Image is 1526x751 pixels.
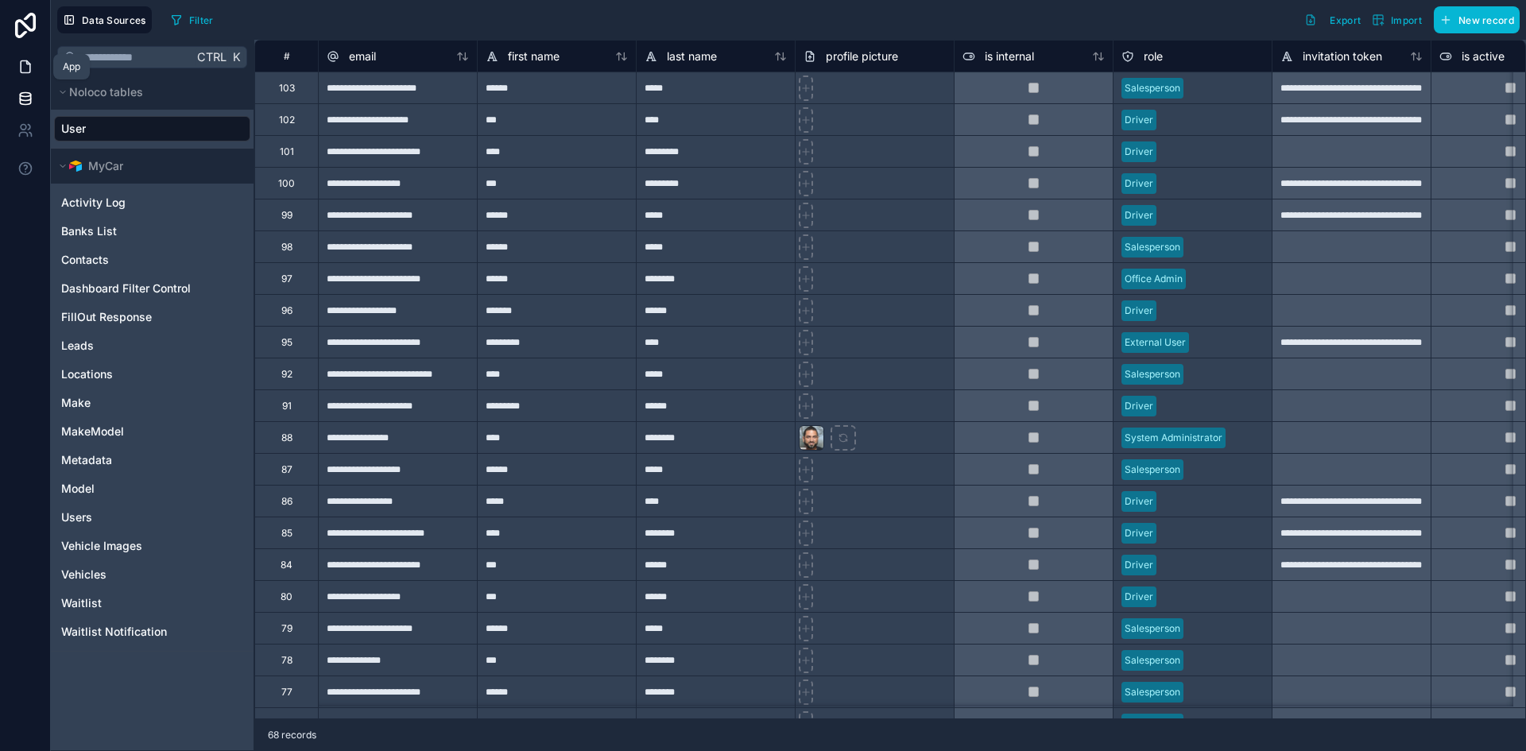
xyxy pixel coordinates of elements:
div: Driver [1125,145,1153,159]
div: 86 [281,495,292,508]
span: profile picture [826,48,898,64]
div: 102 [279,114,295,126]
a: New record [1427,6,1520,33]
span: invitation token [1303,48,1382,64]
span: 68 records [268,729,316,741]
span: Ctrl [196,47,228,67]
div: 79 [281,622,292,635]
span: email [349,48,376,64]
button: Export [1299,6,1366,33]
span: role [1144,48,1163,64]
div: 91 [282,400,292,412]
div: Salesperson [1125,367,1180,381]
span: last name [667,48,717,64]
div: Salesperson [1125,653,1180,668]
div: 74 [281,718,292,730]
button: New record [1434,6,1520,33]
div: 96 [281,304,292,317]
div: External User [1125,335,1186,350]
div: 99 [281,209,292,222]
div: Driver [1125,113,1153,127]
div: Salesperson [1125,240,1180,254]
div: Salesperson [1125,685,1180,699]
div: Driver [1125,176,1153,191]
div: 98 [281,241,292,254]
div: Driver [1125,494,1153,509]
span: Export [1330,14,1361,26]
div: Salesperson [1125,81,1180,95]
div: Driver [1125,590,1153,604]
div: System Administrator [1125,431,1222,445]
div: 84 [281,559,292,571]
div: 78 [281,654,292,667]
span: New record [1458,14,1514,26]
span: Data Sources [82,14,146,26]
span: Import [1391,14,1422,26]
div: 95 [281,336,292,349]
div: 103 [279,82,295,95]
span: K [230,52,242,63]
span: Filter [189,14,214,26]
button: Filter [165,8,219,32]
div: Salesperson [1125,621,1180,636]
div: Salesperson [1125,463,1180,477]
div: 85 [281,527,292,540]
div: App [63,60,80,73]
div: 80 [281,590,292,603]
div: Driver [1125,526,1153,540]
div: Driver [1125,208,1153,223]
div: 87 [281,463,292,476]
div: 88 [281,432,292,444]
button: Import [1366,6,1427,33]
span: first name [508,48,560,64]
div: 77 [281,686,292,699]
span: is internal [985,48,1034,64]
div: 100 [278,177,295,190]
div: Driver [1125,304,1153,318]
div: Office Admin [1125,272,1183,286]
div: Salesperson [1125,717,1180,731]
div: Driver [1125,558,1153,572]
div: 101 [280,145,294,158]
div: Driver [1125,399,1153,413]
div: 97 [281,273,292,285]
span: is active [1462,48,1505,64]
div: # [267,50,306,62]
div: 92 [281,368,292,381]
button: Data Sources [57,6,152,33]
